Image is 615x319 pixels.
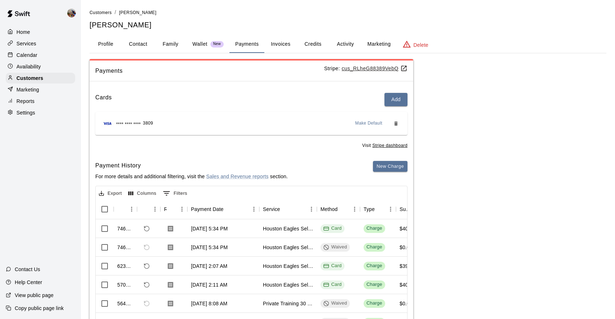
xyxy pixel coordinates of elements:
button: Sort [167,204,177,214]
button: Contact [122,36,154,53]
a: Sales and Revenue reports [206,174,268,179]
div: Houston Eagles Select Team [263,225,313,232]
div: Houston Eagles Select Team [263,244,313,251]
div: Method [320,199,338,219]
a: Services [6,38,75,49]
h6: Cards [95,93,112,106]
button: Sort [224,204,234,214]
img: Blaine Johnson [67,9,76,17]
div: Service [259,199,317,219]
div: Charge [366,225,382,232]
div: Waived [323,300,347,307]
div: Charge [366,300,382,307]
div: 746767 [117,244,133,251]
p: Wallet [192,40,208,48]
p: Availability [17,63,41,70]
div: Charge [366,281,382,288]
button: Profile [90,36,122,53]
div: $393.83 [400,262,418,270]
div: Jun 1, 2025 at 2:07 AM [191,262,227,270]
div: Payment Date [191,199,224,219]
button: Sort [375,204,385,214]
span: Refund payment [141,260,153,272]
button: Sort [141,204,151,214]
a: Customers [6,73,75,84]
a: Reports [6,96,75,107]
p: Calendar [17,51,37,59]
button: Menu [249,204,259,215]
button: Export [97,188,124,199]
div: Id [114,199,137,219]
div: Type [360,199,396,219]
button: Sort [338,204,348,214]
span: Payments [95,66,324,76]
div: 564978 [117,300,133,307]
a: Home [6,27,75,37]
span: Refund payment [141,279,153,291]
p: Customers [17,75,43,82]
div: Aug 9, 2025 at 5:34 PM [191,225,228,232]
div: Houston Eagles Select Team [263,262,313,270]
div: Houston Eagles Select Team [263,281,313,288]
div: Card [323,225,342,232]
div: Waived [323,244,347,251]
button: Marketing [361,36,396,53]
div: 746768 [117,225,133,232]
a: Availability [6,61,75,72]
h5: [PERSON_NAME] [90,20,606,30]
div: $408.00 [400,225,418,232]
p: Services [17,40,36,47]
button: Download Receipt [164,297,177,310]
button: Sort [117,204,127,214]
div: Aug 9, 2025 at 5:34 PM [191,244,228,251]
button: Credits [297,36,329,53]
span: Make Default [355,120,383,127]
p: Settings [17,109,35,116]
span: [PERSON_NAME] [119,10,156,15]
button: Payments [229,36,264,53]
button: Menu [126,204,137,215]
button: Menu [177,204,187,215]
nav: breadcrumb [90,9,606,17]
div: $0.00 [400,244,413,251]
p: View public page [15,292,54,299]
button: Menu [150,204,160,215]
button: Select columns [127,188,158,199]
button: Download Receipt [164,260,177,273]
button: Download Receipt [164,241,177,254]
div: Type [364,199,375,219]
button: Show filters [161,188,189,199]
div: Settings [6,107,75,118]
div: $0.00 [400,300,413,307]
p: Reports [17,98,35,105]
div: Calendar [6,50,75,60]
p: Home [17,28,30,36]
button: Activity [329,36,361,53]
button: Menu [349,204,360,215]
p: Copy public page link [15,305,64,312]
button: Remove [390,118,402,129]
span: Customers [90,10,112,15]
p: Delete [414,41,428,49]
span: 3809 [143,120,153,127]
span: Visit [362,142,407,149]
div: Charge [366,262,382,269]
div: Receipt [160,199,187,219]
p: Marketing [17,86,39,93]
button: Invoices [264,36,297,53]
a: Stripe dashboard [372,143,407,148]
h6: Payment History [95,161,288,170]
u: cus_RLheG88389VebQ [342,66,407,71]
button: Sort [280,204,290,214]
div: 570609 [117,281,133,288]
div: basic tabs example [90,36,606,53]
a: Marketing [6,84,75,95]
p: For more details and additional filtering, visit the section. [95,173,288,180]
img: Credit card brand logo [101,120,114,127]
